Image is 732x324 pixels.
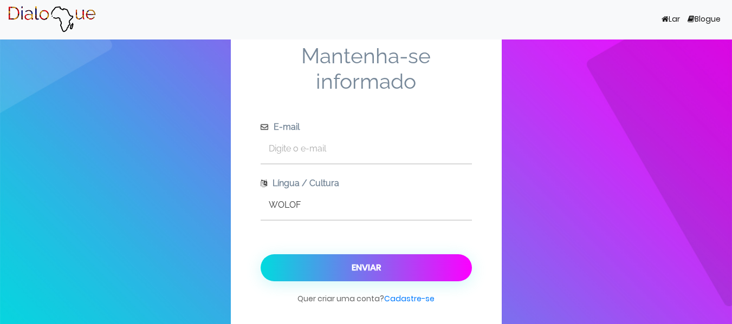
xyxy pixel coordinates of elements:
[8,6,96,33] img: Marca
[658,9,684,30] a: Lar
[261,134,472,163] input: Digite o e-mail
[669,14,680,24] font: Lar
[273,178,339,188] font: Língua / Cultura
[301,43,431,94] font: Mantenha-se informado
[297,293,384,304] font: Quer criar uma conta?
[261,190,472,220] input: Insira o idioma/cultura
[274,122,300,132] font: E-mail
[352,261,381,274] font: Enviar
[695,14,721,24] font: Blogue
[684,9,724,30] a: Blogue
[261,254,472,281] button: Enviar
[384,293,435,304] a: Cadastre-se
